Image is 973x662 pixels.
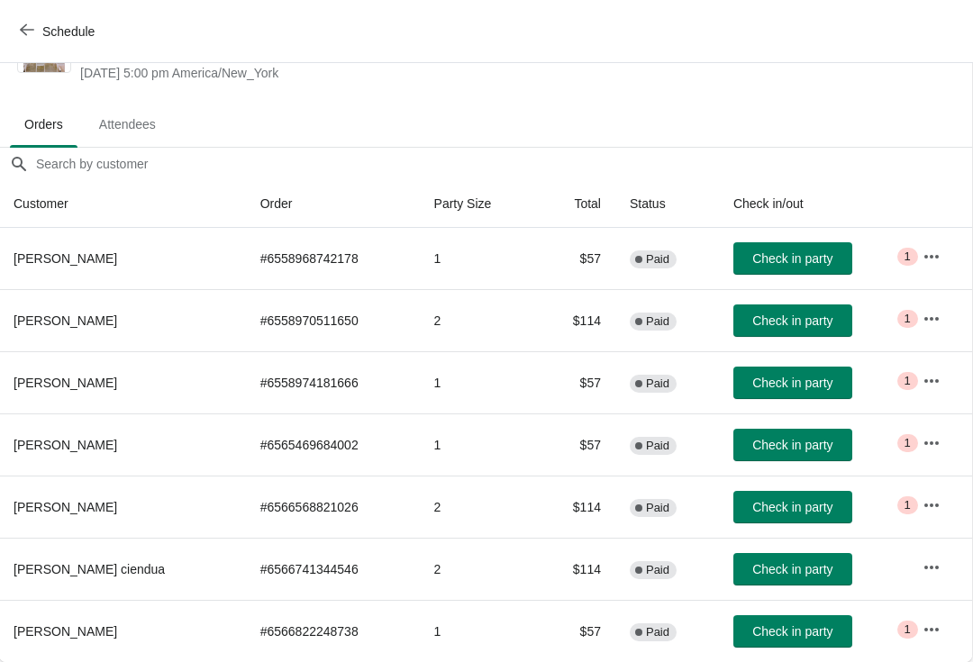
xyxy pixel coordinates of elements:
td: $57 [538,413,615,476]
span: [PERSON_NAME] [14,376,117,390]
td: 2 [420,289,538,351]
td: # 6566822248738 [246,600,420,662]
th: Check in/out [719,180,908,228]
span: 1 [905,622,911,637]
td: # 6558968742178 [246,228,420,289]
span: Check in party [752,624,832,639]
span: 1 [905,498,911,512]
td: 2 [420,476,538,538]
span: Paid [646,501,669,515]
span: [PERSON_NAME] [14,438,117,452]
td: 1 [420,228,538,289]
button: Check in party [733,367,852,399]
button: Check in party [733,304,852,337]
span: Schedule [42,24,95,39]
span: Paid [646,376,669,391]
span: Check in party [752,438,832,452]
th: Status [615,180,719,228]
td: $57 [538,228,615,289]
td: # 6558970511650 [246,289,420,351]
input: Search by customer [35,148,972,180]
span: Paid [646,314,669,329]
td: # 6566741344546 [246,538,420,600]
th: Party Size [420,180,538,228]
td: $114 [538,538,615,600]
td: 1 [420,351,538,413]
span: Paid [646,625,669,639]
span: [PERSON_NAME] [14,313,117,328]
td: $57 [538,351,615,413]
span: Check in party [752,313,832,328]
td: # 6565469684002 [246,413,420,476]
th: Total [538,180,615,228]
td: $114 [538,476,615,538]
span: [PERSON_NAME] [14,500,117,514]
span: 1 [905,374,911,388]
span: [PERSON_NAME] [14,624,117,639]
td: $114 [538,289,615,351]
button: Check in party [733,242,852,275]
button: Check in party [733,553,852,585]
td: 1 [420,413,538,476]
span: Paid [646,252,669,267]
span: Paid [646,563,669,577]
span: Attendees [85,108,170,141]
span: Check in party [752,562,832,576]
span: [DATE] 5:00 pm America/New_York [80,64,632,82]
span: Orders [10,108,77,141]
span: Check in party [752,251,832,266]
span: Paid [646,439,669,453]
span: [PERSON_NAME] [14,251,117,266]
td: 1 [420,600,538,662]
span: 1 [905,436,911,450]
span: 1 [905,312,911,326]
th: Order [246,180,420,228]
span: Check in party [752,500,832,514]
td: 2 [420,538,538,600]
span: [PERSON_NAME] ciendua [14,562,165,576]
td: # 6566568821026 [246,476,420,538]
td: # 6558974181666 [246,351,420,413]
button: Check in party [733,615,852,648]
button: Check in party [733,429,852,461]
span: Check in party [752,376,832,390]
span: 1 [905,249,911,264]
td: $57 [538,600,615,662]
button: Check in party [733,491,852,523]
button: Schedule [9,15,109,48]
